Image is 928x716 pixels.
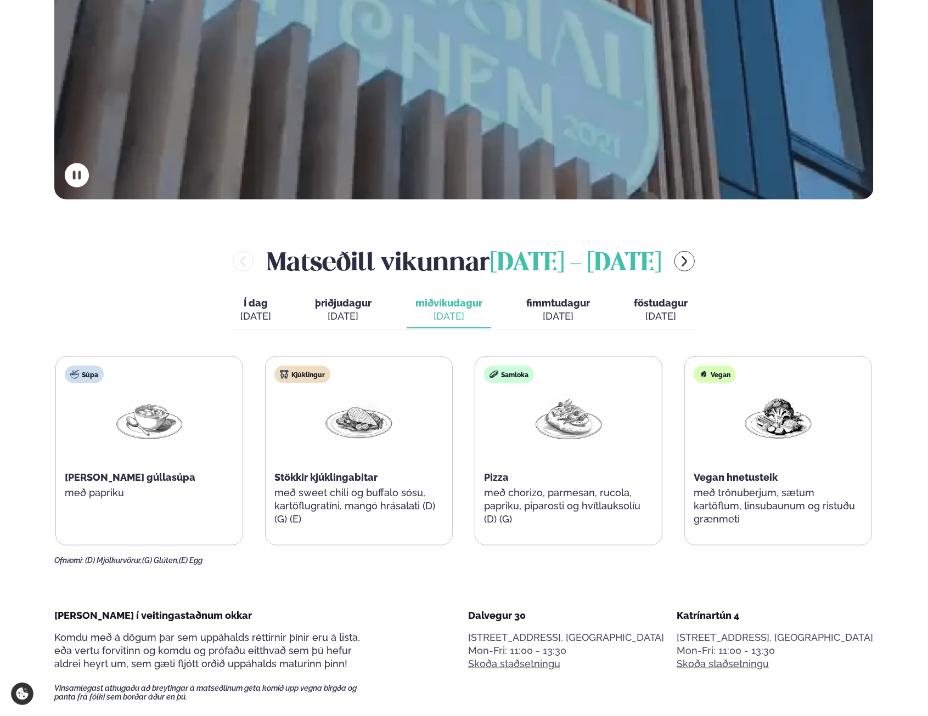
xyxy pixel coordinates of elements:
div: Mon-Fri: 11:00 - 13:30 [677,644,874,657]
button: menu-btn-left [233,251,254,271]
span: þriðjudagur [315,297,372,309]
span: Komdu með á dögum þar sem uppáhalds réttirnir þínir eru á lista, eða vertu forvitinn og komdu og ... [54,632,360,669]
div: [DATE] [634,310,688,323]
img: soup.svg [70,370,79,379]
p: með papriku [65,486,234,499]
div: [DATE] [526,310,590,323]
span: Pizza [484,471,509,483]
a: Skoða staðsetningu [677,657,769,670]
div: [DATE] [415,310,482,323]
p: með chorizo, parmesan, rucola, papriku, piparosti og hvítlauksolíu (D) (G) [484,486,653,526]
p: með sweet chili og buffalo sósu, kartöflugratíni, mangó hrásalati (D) (G) (E) [274,486,443,526]
span: (E) Egg [179,556,203,565]
div: Kjúklingur [274,366,330,383]
p: með trönuberjum, sætum kartöflum, linsubaunum og ristuðu grænmeti [694,486,863,526]
button: fimmtudagur [DATE] [518,292,599,328]
span: fimmtudagur [526,297,590,309]
span: föstudagur [634,297,688,309]
span: (G) Glúten, [142,556,179,565]
h2: Matseðill vikunnar [267,243,661,279]
span: Stökkir kjúklingabitar [274,471,378,483]
img: Chicken-breast.png [324,392,394,443]
div: Vegan [694,366,736,383]
img: chicken.svg [280,370,289,379]
img: Vegan.svg [699,370,708,379]
div: Dalvegur 30 [468,609,665,622]
img: Soup.png [114,392,184,443]
span: Vinsamlegast athugaðu að breytingar á matseðlinum geta komið upp vegna birgða og panta frá fólki ... [54,684,376,701]
span: miðvikudagur [415,297,482,309]
button: menu-btn-right [674,251,695,271]
span: [DATE] - [DATE] [490,252,661,276]
div: Katrínartún 4 [677,609,874,622]
p: [STREET_ADDRESS], [GEOGRAPHIC_DATA] [677,631,874,644]
div: [DATE] [240,310,271,323]
span: [PERSON_NAME] í veitingastaðnum okkar [54,610,252,621]
img: Pizza-Bread.png [533,392,604,443]
span: Í dag [240,297,271,310]
span: Vegan hnetusteik [694,471,778,483]
a: Cookie settings [11,683,33,705]
button: miðvikudagur [DATE] [407,292,491,328]
div: [DATE] [315,310,372,323]
a: Skoða staðsetningu [468,657,560,670]
p: [STREET_ADDRESS], [GEOGRAPHIC_DATA] [468,631,665,644]
div: Samloka [484,366,534,383]
div: Mon-Fri: 11:00 - 13:30 [468,644,665,657]
span: [PERSON_NAME] gúllasúpa [65,471,195,483]
div: Súpa [65,366,104,383]
span: (D) Mjólkurvörur, [85,556,142,565]
img: Vegan.png [743,392,813,443]
img: sandwich-new-16px.svg [490,370,498,379]
button: Í dag [DATE] [232,292,280,328]
span: Ofnæmi: [54,556,83,565]
button: þriðjudagur [DATE] [306,292,380,328]
button: föstudagur [DATE] [625,292,696,328]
